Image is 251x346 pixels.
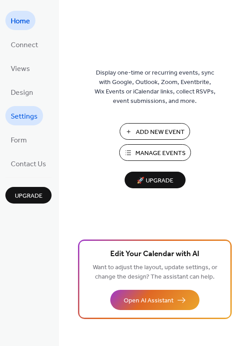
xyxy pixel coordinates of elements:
[93,262,217,283] span: Want to adjust the layout, update settings, or change the design? The assistant can help.
[125,172,186,188] button: 🚀 Upgrade
[120,123,190,140] button: Add New Event
[5,58,35,78] a: Views
[136,128,185,137] span: Add New Event
[5,82,39,102] a: Design
[95,68,216,106] span: Display one-time or recurring events, sync with Google, Outlook, Zoom, Eventbrite, Wix Events or ...
[5,154,52,173] a: Contact Us
[11,38,38,52] span: Connect
[110,290,199,310] button: Open AI Assistant
[11,86,33,100] span: Design
[119,144,191,161] button: Manage Events
[130,175,180,187] span: 🚀 Upgrade
[11,14,30,28] span: Home
[11,133,27,147] span: Form
[5,35,43,54] a: Connect
[11,62,30,76] span: Views
[11,110,38,124] span: Settings
[5,187,52,204] button: Upgrade
[110,248,199,261] span: Edit Your Calendar with AI
[5,130,32,149] a: Form
[5,106,43,125] a: Settings
[135,149,186,158] span: Manage Events
[11,157,46,171] span: Contact Us
[124,296,173,306] span: Open AI Assistant
[5,11,35,30] a: Home
[15,191,43,201] span: Upgrade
